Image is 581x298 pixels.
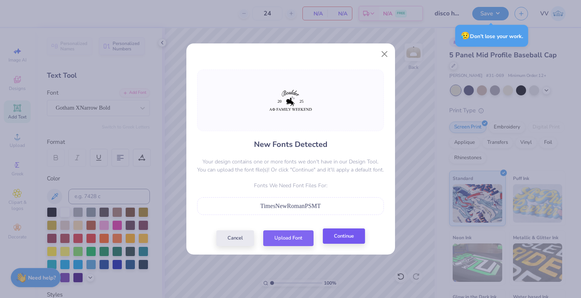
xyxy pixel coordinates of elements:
[461,31,470,41] span: 😥
[197,181,384,190] p: Fonts We Need Font Files For:
[455,25,528,47] div: Don’t lose your work.
[263,230,314,246] button: Upload Font
[377,47,392,62] button: Close
[254,139,327,150] h4: New Fonts Detected
[323,228,365,244] button: Continue
[260,203,321,209] span: TimesNewRomanPSMT
[216,230,254,246] button: Cancel
[197,158,384,174] p: Your design contains one or more fonts we don't have in our Design Tool. You can upload the font ...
